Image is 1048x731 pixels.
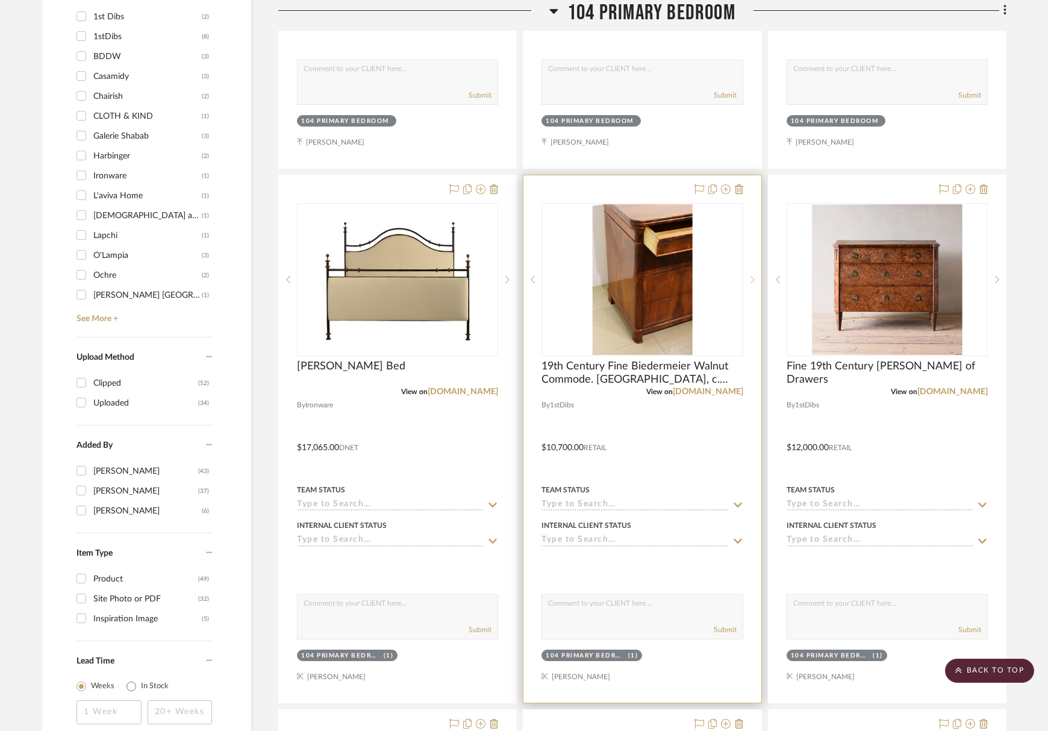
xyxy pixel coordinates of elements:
button: Submit [714,90,737,101]
div: 3 [542,204,742,356]
span: Ironware [305,400,333,411]
div: Galerie Shabab [93,127,202,146]
div: Inspiration Image [93,609,202,629]
div: (1) [628,651,638,660]
button: Submit [958,90,981,101]
div: (6) [202,501,209,521]
label: In Stock [141,680,169,692]
div: (3) [202,246,209,265]
div: 104 Primary Bedroom [546,117,634,126]
a: See More + [73,305,212,324]
a: [DOMAIN_NAME] [673,387,743,396]
div: 104 Primary Bedroom [791,651,870,660]
div: L'aviva Home [93,186,202,205]
div: (2) [202,7,209,27]
a: [DOMAIN_NAME] [428,387,498,396]
img: 19th Century Fine Biedermeier Walnut Commode. Vienna, c. 1830. [592,204,692,355]
span: [PERSON_NAME] Bed [297,360,405,373]
span: 19th Century Fine Biedermeier Walnut Commode. [GEOGRAPHIC_DATA], c. [DATE]. [541,360,743,386]
div: (1) [202,206,209,225]
label: Weeks [91,680,114,692]
div: 104 Primary Bedroom [546,651,625,660]
span: Lead Time [76,657,114,665]
div: Harbinger [93,146,202,166]
div: (1) [202,186,209,205]
div: [PERSON_NAME] [93,462,198,481]
div: (2) [202,146,209,166]
div: O'Lampia [93,246,202,265]
div: (3) [202,67,209,86]
span: 1stDibs [550,400,574,411]
div: (3) [202,127,209,146]
button: Submit [958,624,981,635]
span: Upload Method [76,353,134,362]
div: CLOTH & KIND [93,107,202,126]
div: (37) [198,482,209,501]
div: (1) [384,651,394,660]
div: (1) [202,166,209,186]
img: Fine 19th Century Gustavian Chest of Drawers [812,204,962,355]
div: Team Status [787,485,835,495]
span: By [297,400,305,411]
button: Submit [469,624,491,635]
div: Product [93,569,198,589]
span: Item Type [76,549,113,557]
div: (1) [202,226,209,245]
div: Ironware [93,166,202,186]
div: (2) [202,87,209,106]
input: Type to Search… [541,535,728,547]
div: Team Status [541,485,590,495]
div: (3) [202,47,209,66]
img: Chevalier Bed [322,204,473,355]
div: Lapchi [93,226,202,245]
div: 104 Primary Bedroom [791,117,879,126]
div: [DEMOGRAPHIC_DATA] and Gentlemen Studio [93,206,202,225]
div: (32) [198,589,209,609]
div: 104 Primary Bedroom [301,651,381,660]
div: Site Photo or PDF [93,589,198,609]
div: Uploaded [93,394,198,413]
div: BDDW [93,47,202,66]
div: 104 Primary Bedroom [301,117,389,126]
span: View on [646,388,673,395]
span: Fine 19th Century [PERSON_NAME] of Drawers [787,360,988,386]
div: (52) [198,374,209,393]
div: Clipped [93,374,198,393]
button: Submit [714,624,737,635]
span: By [541,400,550,411]
span: View on [891,388,917,395]
div: (1) [202,286,209,305]
button: Submit [469,90,491,101]
span: By [787,400,795,411]
div: Internal Client Status [297,520,387,531]
div: Chairish [93,87,202,106]
div: Team Status [297,485,345,495]
input: 20+ Weeks [148,700,213,724]
span: Added By [76,441,113,450]
div: (49) [198,569,209,589]
input: Type to Search… [297,535,484,547]
a: [DOMAIN_NAME] [917,387,988,396]
input: Type to Search… [787,535,973,547]
div: [PERSON_NAME] [93,482,198,501]
input: Type to Search… [541,500,728,511]
div: Ochre [93,266,202,285]
div: (5) [202,609,209,629]
span: View on [401,388,428,395]
div: (2) [202,266,209,285]
input: Type to Search… [297,500,484,511]
div: (8) [202,27,209,46]
div: (1) [202,107,209,126]
div: Casamidy [93,67,202,86]
div: (43) [198,462,209,481]
div: [PERSON_NAME] [93,501,202,521]
scroll-to-top-button: BACK TO TOP [945,659,1034,683]
div: 0 [298,204,497,356]
div: (1) [873,651,883,660]
div: Internal Client Status [787,520,876,531]
div: Internal Client Status [541,520,631,531]
input: Type to Search… [787,500,973,511]
input: 1 Week [76,700,142,724]
span: 1stDibs [795,400,819,411]
div: (34) [198,394,209,413]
